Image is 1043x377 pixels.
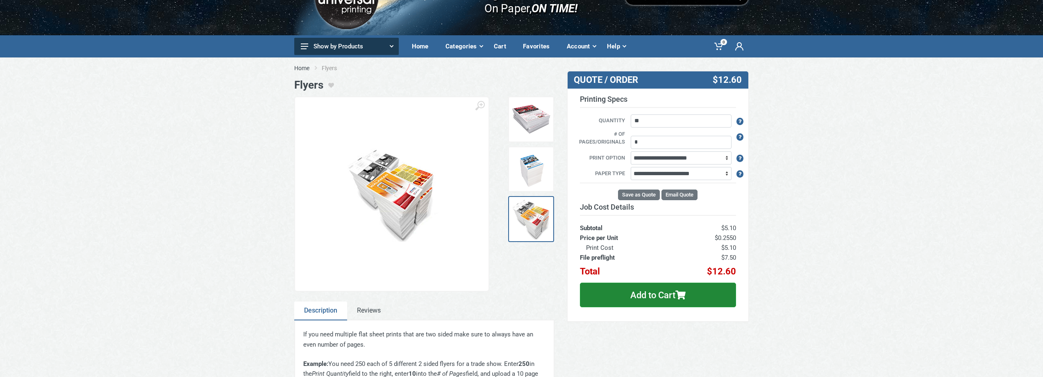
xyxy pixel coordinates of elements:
[580,263,668,276] th: Total
[511,149,552,190] img: Copies
[347,302,391,320] a: Reviews
[406,38,440,55] div: Home
[294,302,347,320] a: Description
[707,266,736,276] span: $12.60
[561,38,601,55] div: Account
[294,64,309,72] a: Home
[518,360,529,368] strong: 250
[303,360,328,368] strong: Example:
[294,64,749,72] nav: breadcrumb
[580,243,668,253] th: Print Cost
[517,38,561,55] div: Favorites
[574,154,629,163] label: Print Option
[488,38,517,55] div: Cart
[580,215,668,233] th: Subtotal
[580,233,668,243] th: Price per Unit
[488,35,517,57] a: Cart
[720,39,727,45] span: 0
[713,75,742,85] span: $12.60
[721,224,736,232] span: $5.10
[294,79,323,91] h1: Flyers
[511,99,552,140] img: Flyers
[574,117,629,126] label: Quantity
[661,190,698,200] button: Email Quote
[294,38,399,55] button: Show by Products
[580,253,668,263] th: File preflight
[532,1,577,15] i: ON TIME!
[580,95,736,108] h3: Printing Specs
[508,146,554,192] a: Copies
[517,35,561,57] a: Favorites
[709,35,729,57] a: 0
[721,244,736,251] span: $5.10
[618,190,660,200] button: Save as Quote
[580,283,736,307] button: Add to Cart
[574,130,629,147] label: # of pages/originals
[406,35,440,57] a: Home
[508,96,554,142] a: Flyers
[508,196,554,242] a: Copies
[601,38,631,55] div: Help
[344,146,439,242] img: Copies
[580,203,736,212] h3: Job Cost Details
[721,254,736,261] span: $7.50
[574,169,629,178] label: Paper Type
[322,64,349,72] li: Flyers
[715,234,736,242] span: $0.2550
[440,38,488,55] div: Categories
[574,75,682,85] h3: QUOTE / ORDER
[511,199,552,240] img: Copies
